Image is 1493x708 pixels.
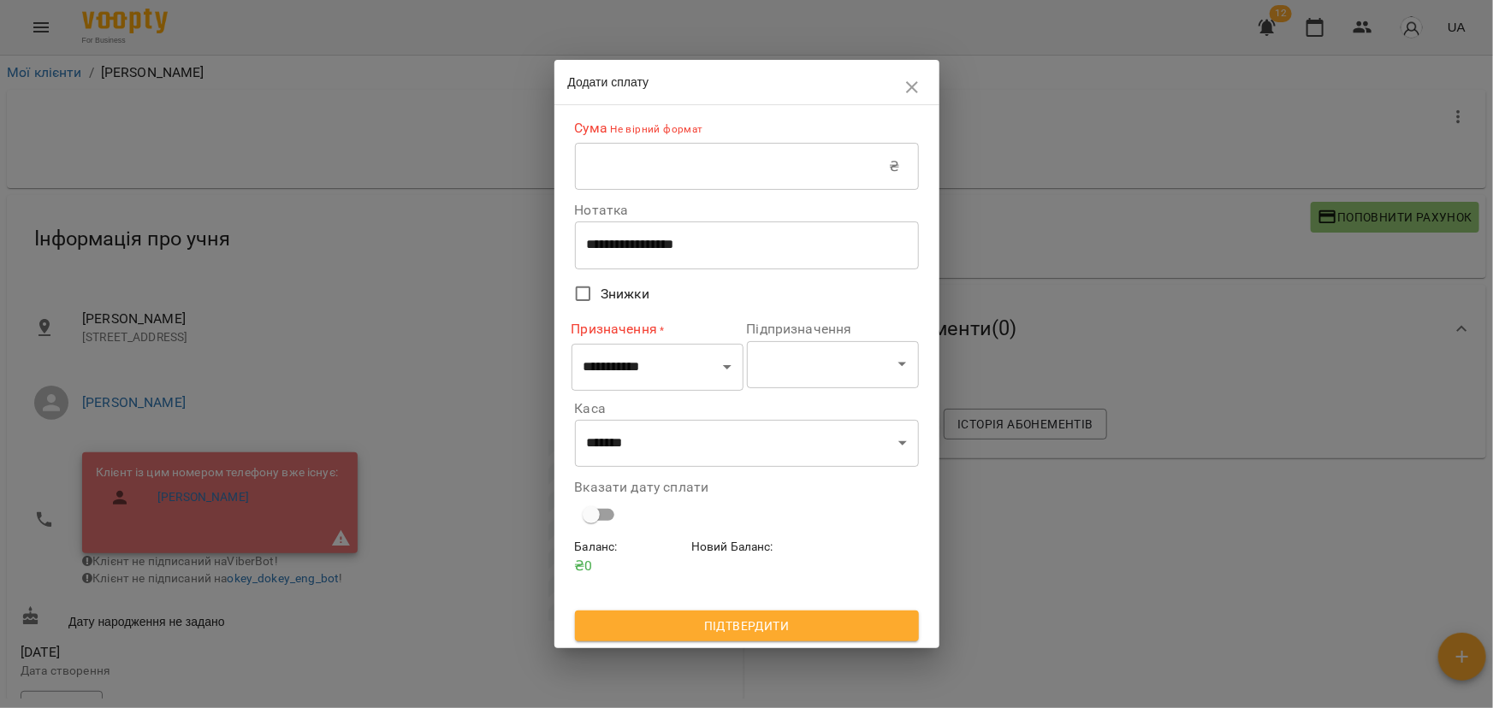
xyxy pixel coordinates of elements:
[575,481,919,494] label: Вказати дату сплати
[747,322,919,336] label: Підпризначення
[575,556,685,576] p: ₴ 0
[575,538,685,557] h6: Баланс :
[607,121,703,139] p: Не вірний формат
[575,119,919,139] label: Сума
[575,611,919,641] button: Підтвердити
[575,204,919,217] label: Нотатка
[568,75,649,89] span: Додати сплату
[575,402,919,416] label: Каса
[572,320,744,339] label: Призначення
[601,284,649,304] span: Знижки
[889,156,899,177] p: ₴
[589,616,905,636] span: Підтвердити
[691,538,802,557] h6: Новий Баланс :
